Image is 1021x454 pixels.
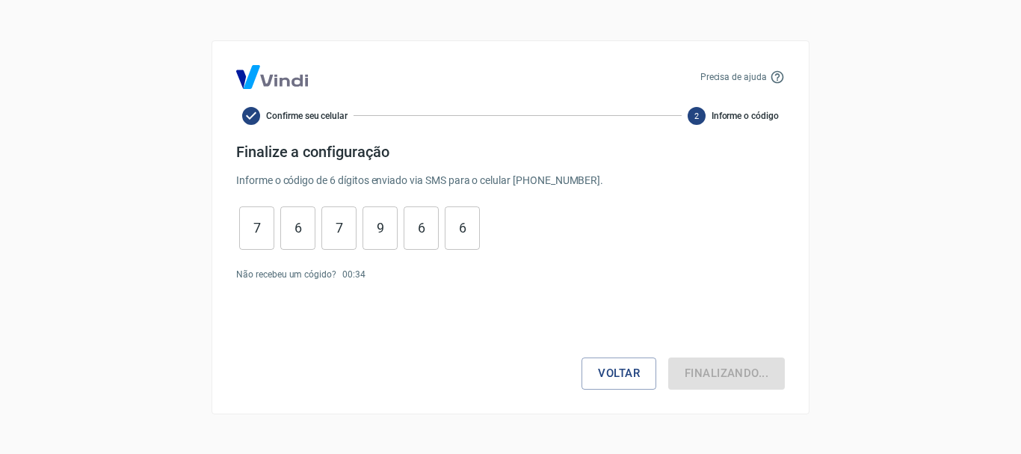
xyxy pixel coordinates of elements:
[582,358,656,389] button: Voltar
[694,111,699,120] text: 2
[266,109,348,123] span: Confirme seu celular
[712,109,779,123] span: Informe o código
[236,173,785,188] p: Informe o código de 6 dígitos enviado via SMS para o celular [PHONE_NUMBER] .
[342,268,365,281] p: 00 : 34
[236,143,785,161] h4: Finalize a configuração
[236,65,308,89] img: Logo Vind
[236,268,336,281] p: Não recebeu um cógido?
[700,70,767,84] p: Precisa de ajuda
